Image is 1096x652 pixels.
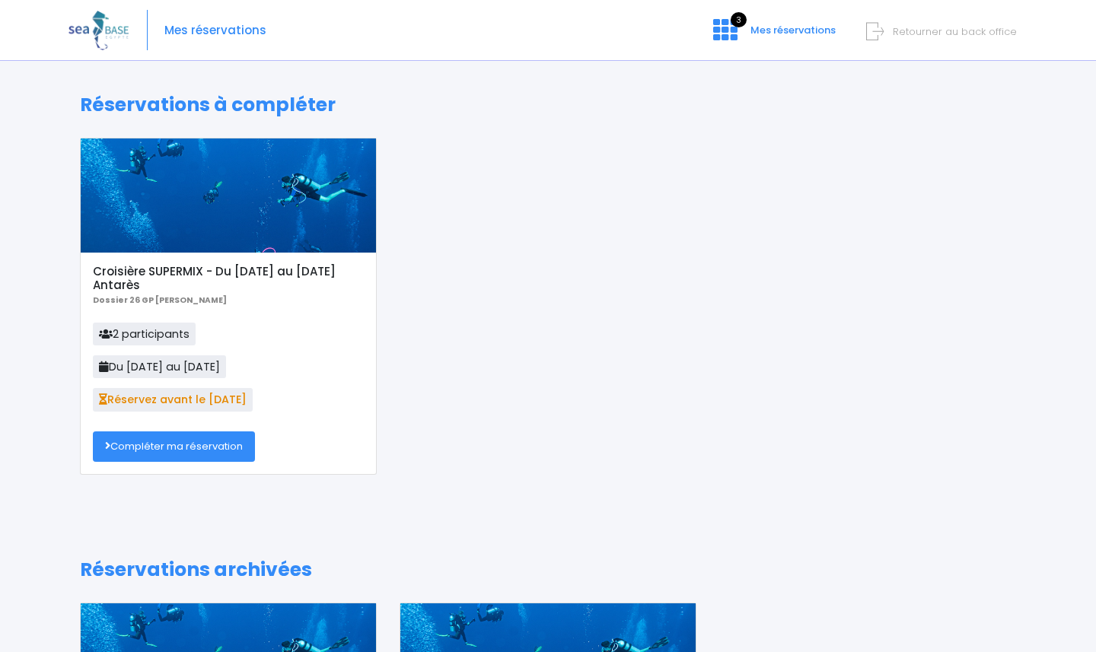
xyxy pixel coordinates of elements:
h1: Réservations à compléter [80,94,1016,116]
span: Retourner au back office [893,24,1017,39]
span: Mes réservations [750,23,836,37]
span: Réservez avant le [DATE] [93,388,253,411]
b: Dossier 26 GP [PERSON_NAME] [93,294,227,306]
a: 3 Mes réservations [701,28,845,43]
span: 2 participants [93,323,196,345]
span: 3 [731,12,747,27]
h1: Réservations archivées [80,558,1016,581]
a: Compléter ma réservation [93,431,255,462]
h5: Croisière SUPERMIX - Du [DATE] au [DATE] Antarès [93,265,363,292]
a: Retourner au back office [872,24,1017,39]
span: Du [DATE] au [DATE] [93,355,226,378]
